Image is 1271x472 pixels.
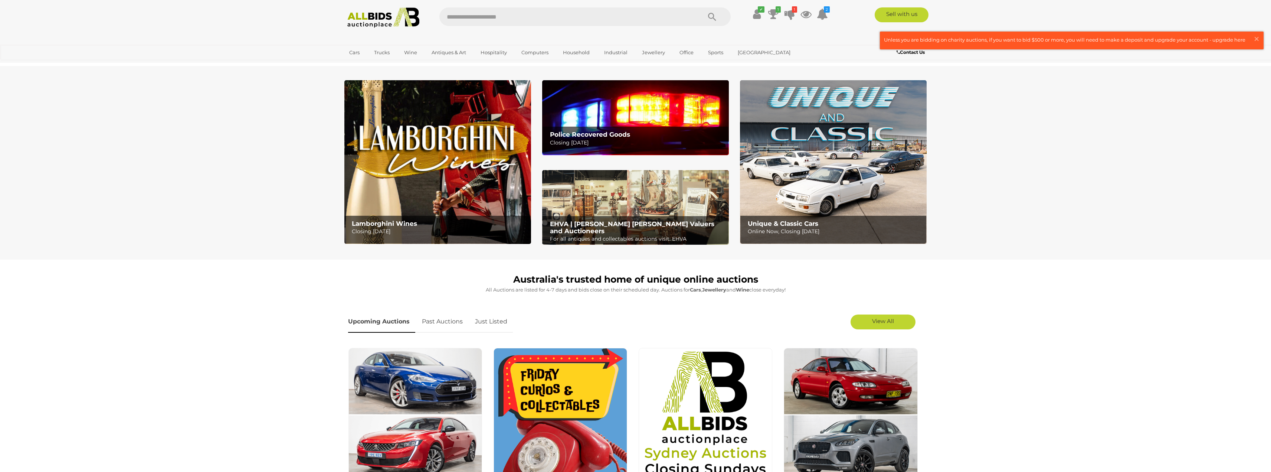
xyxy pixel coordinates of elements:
[748,220,818,227] b: Unique & Classic Cars
[558,46,594,59] a: Household
[1253,32,1260,46] span: ×
[348,286,923,294] p: All Auctions are listed for 4-7 days and bids close on their scheduled day. Auctions for , and cl...
[344,80,531,244] a: Lamborghini Wines Lamborghini Wines Closing [DATE]
[542,80,729,155] img: Police Recovered Goods
[897,48,927,56] a: Contact Us
[851,315,915,329] a: View All
[599,46,632,59] a: Industrial
[751,7,763,21] a: ✔
[550,234,725,244] p: For all antiques and collectables auctions visit: EHVA
[542,80,729,155] a: Police Recovered Goods Police Recovered Goods Closing [DATE]
[703,46,728,59] a: Sports
[550,138,725,147] p: Closing [DATE]
[352,227,527,236] p: Closing [DATE]
[517,46,553,59] a: Computers
[637,46,670,59] a: Jewellery
[817,7,828,21] a: 2
[399,46,422,59] a: Wine
[776,6,781,13] i: 1
[348,311,415,333] a: Upcoming Auctions
[690,287,701,293] strong: Cars
[416,311,468,333] a: Past Auctions
[369,46,394,59] a: Trucks
[550,131,630,138] b: Police Recovered Goods
[675,46,698,59] a: Office
[768,7,779,21] a: 1
[550,220,714,235] b: EHVA | [PERSON_NAME] [PERSON_NAME] Valuers and Auctioneers
[694,7,731,26] button: Search
[748,227,923,236] p: Online Now, Closing [DATE]
[344,80,531,244] img: Lamborghini Wines
[736,287,749,293] strong: Wine
[542,170,729,245] a: EHVA | Evans Hastings Valuers and Auctioneers EHVA | [PERSON_NAME] [PERSON_NAME] Valuers and Auct...
[702,287,726,293] strong: Jewellery
[875,7,928,22] a: Sell with us
[784,7,795,21] a: 1
[792,6,797,13] i: 1
[740,80,927,244] a: Unique & Classic Cars Unique & Classic Cars Online Now, Closing [DATE]
[872,318,894,325] span: View All
[476,46,512,59] a: Hospitality
[758,6,764,13] i: ✔
[343,7,424,28] img: Allbids.com.au
[344,46,364,59] a: Cars
[469,311,513,333] a: Just Listed
[740,80,927,244] img: Unique & Classic Cars
[824,6,830,13] i: 2
[348,274,923,285] h1: Australia's trusted home of unique online auctions
[733,46,795,59] a: [GEOGRAPHIC_DATA]
[352,220,417,227] b: Lamborghini Wines
[427,46,471,59] a: Antiques & Art
[542,170,729,245] img: EHVA | Evans Hastings Valuers and Auctioneers
[897,49,925,55] b: Contact Us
